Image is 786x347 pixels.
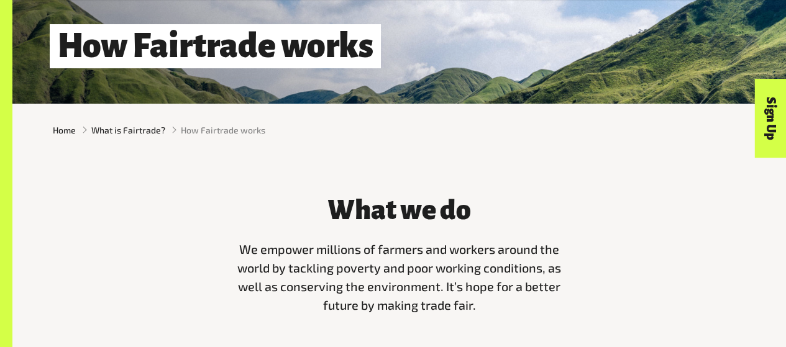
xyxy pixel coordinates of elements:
[181,124,265,137] span: How Fairtrade works
[230,196,569,226] h3: What we do
[50,24,381,68] h1: How Fairtrade works
[91,124,165,137] a: What is Fairtrade?
[53,124,76,137] a: Home
[237,241,561,312] span: We empower millions of farmers and workers around the world by tackling poverty and poor working ...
